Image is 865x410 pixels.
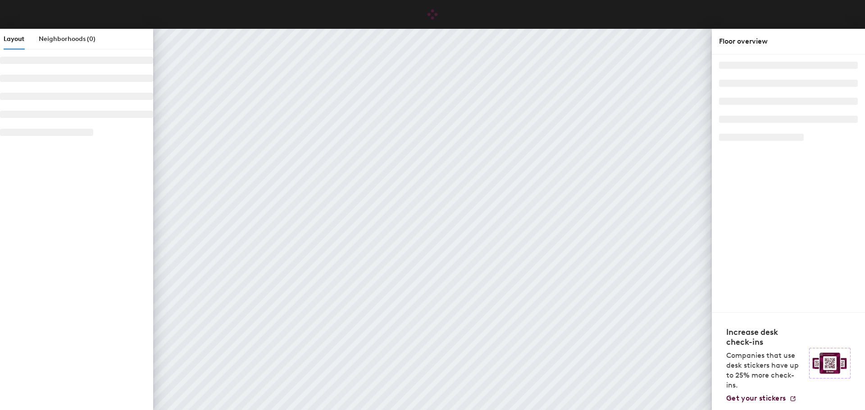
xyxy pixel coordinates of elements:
span: Neighborhoods (0) [39,35,96,43]
div: Floor overview [719,36,858,47]
h4: Increase desk check-ins [726,327,804,347]
img: Sticker logo [809,348,851,378]
p: Companies that use desk stickers have up to 25% more check-ins. [726,351,804,390]
a: Get your stickers [726,394,797,403]
span: Get your stickers [726,394,786,402]
span: Layout [4,35,24,43]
